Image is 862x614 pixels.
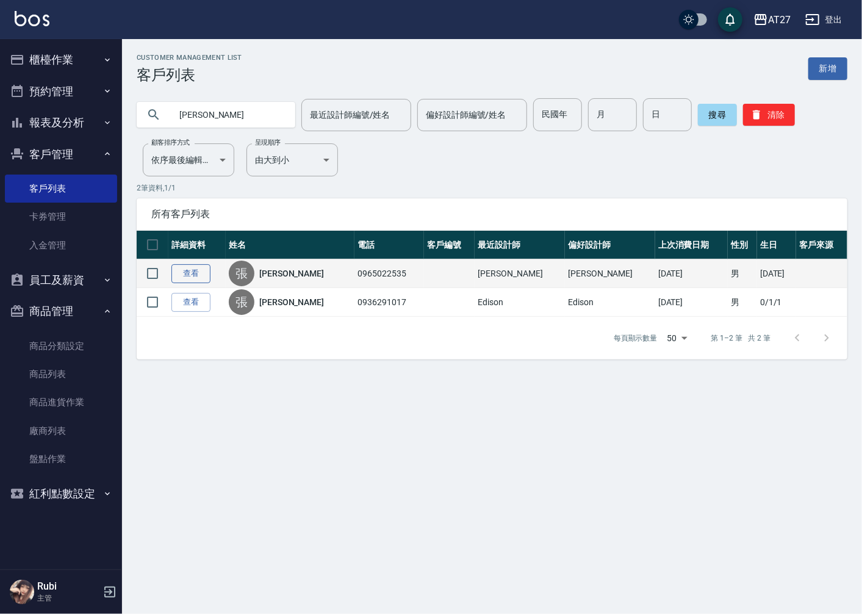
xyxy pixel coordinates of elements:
[711,333,770,344] p: 第 1–2 筆 共 2 筆
[5,445,117,473] a: 盤點作業
[171,293,210,312] a: 查看
[137,54,242,62] h2: Customer Management List
[229,261,254,286] div: 張
[655,259,728,288] td: [DATE]
[15,11,49,26] img: Logo
[614,333,658,344] p: 每頁顯示數量
[5,44,117,76] button: 櫃檯作業
[10,580,34,604] img: Person
[663,322,692,355] div: 50
[255,138,281,147] label: 呈現順序
[5,264,117,296] button: 員工及薪資
[226,231,354,259] th: 姓名
[354,231,424,259] th: 電話
[246,143,338,176] div: 由大到小
[143,143,234,176] div: 依序最後編輯時間
[37,580,99,593] h5: Rubi
[5,360,117,388] a: 商品列表
[259,267,324,280] a: [PERSON_NAME]
[757,231,796,259] th: 生日
[5,175,117,203] a: 客戶列表
[728,288,757,317] td: 男
[137,67,242,84] h3: 客戶列表
[565,259,655,288] td: [PERSON_NAME]
[5,417,117,445] a: 廠商列表
[137,182,847,193] p: 2 筆資料, 1 / 1
[757,259,796,288] td: [DATE]
[5,332,117,360] a: 商品分類設定
[475,259,565,288] td: [PERSON_NAME]
[5,231,117,259] a: 入金管理
[5,478,117,510] button: 紅利點數設定
[698,104,737,126] button: 搜尋
[424,231,475,259] th: 客戶編號
[743,104,795,126] button: 清除
[5,139,117,170] button: 客戶管理
[5,76,117,107] button: 預約管理
[5,295,117,327] button: 商品管理
[655,231,728,259] th: 上次消費日期
[475,231,565,259] th: 最近設計師
[728,231,757,259] th: 性別
[229,289,254,315] div: 張
[5,203,117,231] a: 卡券管理
[37,593,99,604] p: 主管
[5,388,117,416] a: 商品進貨作業
[718,7,742,32] button: save
[354,288,424,317] td: 0936291017
[565,231,655,259] th: 偏好設計師
[475,288,565,317] td: Edison
[151,208,833,220] span: 所有客戶列表
[800,9,847,31] button: 登出
[565,288,655,317] td: Edison
[171,264,210,283] a: 查看
[808,57,847,80] a: 新增
[768,12,791,27] div: AT27
[354,259,424,288] td: 0965022535
[796,231,847,259] th: 客戶來源
[168,231,226,259] th: 詳細資料
[171,98,286,131] input: 搜尋關鍵字
[151,138,190,147] label: 顧客排序方式
[5,107,117,139] button: 報表及分析
[259,296,324,308] a: [PERSON_NAME]
[749,7,796,32] button: AT27
[655,288,728,317] td: [DATE]
[757,288,796,317] td: 0/1/1
[728,259,757,288] td: 男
